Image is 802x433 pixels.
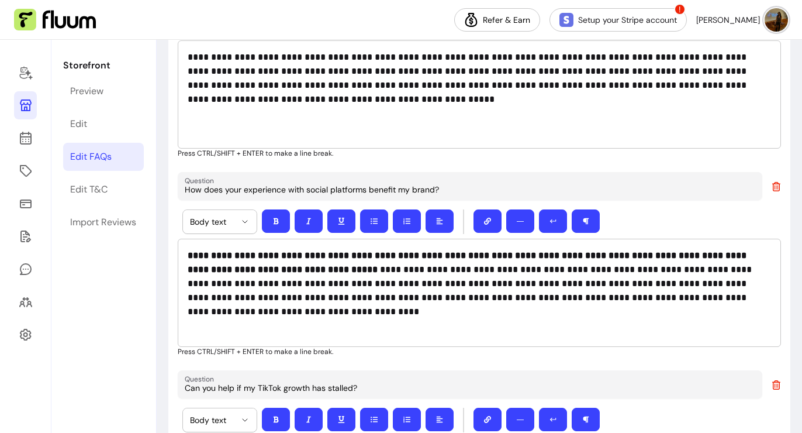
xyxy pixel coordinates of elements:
label: Question [185,176,217,185]
div: Import Reviews [70,215,136,229]
span: Body text [190,414,236,426]
a: Import Reviews [63,208,144,236]
img: Stripe Icon [559,13,573,27]
a: Setup your Stripe account [549,8,687,32]
a: Edit T&C [63,176,144,204]
span: ! [674,4,686,15]
a: Edit [63,110,144,138]
img: avatar [765,8,788,32]
a: Clients [14,288,37,316]
input: Question [185,184,755,195]
div: Edit T&C [70,183,108,197]
button: Body text [183,408,257,432]
button: Body text [183,210,257,233]
a: Settings [14,321,37,349]
a: Preview [63,77,144,105]
a: Offerings [14,157,37,185]
input: Question [185,382,755,394]
a: Refer & Earn [454,8,540,32]
a: Sales [14,190,37,218]
a: Forms [14,222,37,250]
div: Edit FAQs [70,150,112,164]
div: Preview [70,84,103,98]
a: Edit FAQs [63,143,144,171]
label: Question [185,374,217,384]
button: ― [506,408,534,431]
p: Storefront [63,59,144,73]
button: ― [506,209,534,233]
a: Home [14,59,37,87]
span: [PERSON_NAME] [696,14,760,26]
img: Fluum Logo [14,9,96,31]
span: Body text [190,216,236,228]
button: avatar[PERSON_NAME] [696,8,788,32]
p: Press CTRL/SHIFT + ENTER to make a line break. [178,347,781,356]
a: Storefront [14,91,37,119]
a: My Messages [14,255,37,283]
p: Press CTRL/SHIFT + ENTER to make a line break. [178,149,781,158]
a: Calendar [14,124,37,152]
div: Edit [70,117,87,131]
